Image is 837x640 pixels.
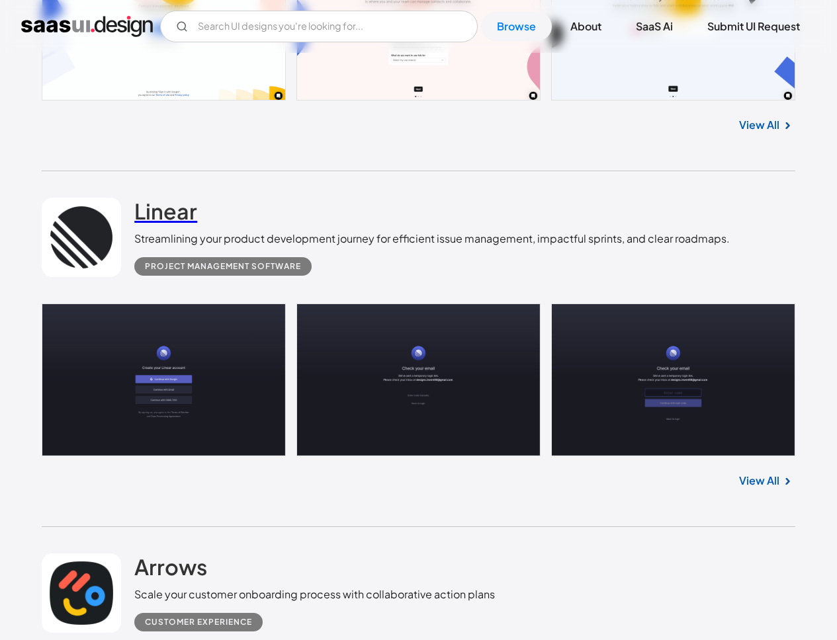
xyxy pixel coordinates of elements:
a: Submit UI Request [691,12,816,41]
div: Project Management Software [145,259,301,274]
input: Search UI designs you're looking for... [160,11,478,42]
h2: Arrows [134,553,207,580]
a: View All [739,117,779,133]
a: About [554,12,617,41]
div: Streamlining your product development journey for efficient issue management, impactful sprints, ... [134,231,730,247]
h2: Linear [134,198,197,224]
a: home [21,16,153,37]
a: SaaS Ai [620,12,689,41]
form: Email Form [160,11,478,42]
div: Scale your customer onboarding process with collaborative action plans [134,586,495,602]
div: Customer Experience [145,614,252,630]
a: Linear [134,198,197,231]
a: View All [739,473,779,489]
a: Arrows [134,553,207,586]
a: Browse [481,12,552,41]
